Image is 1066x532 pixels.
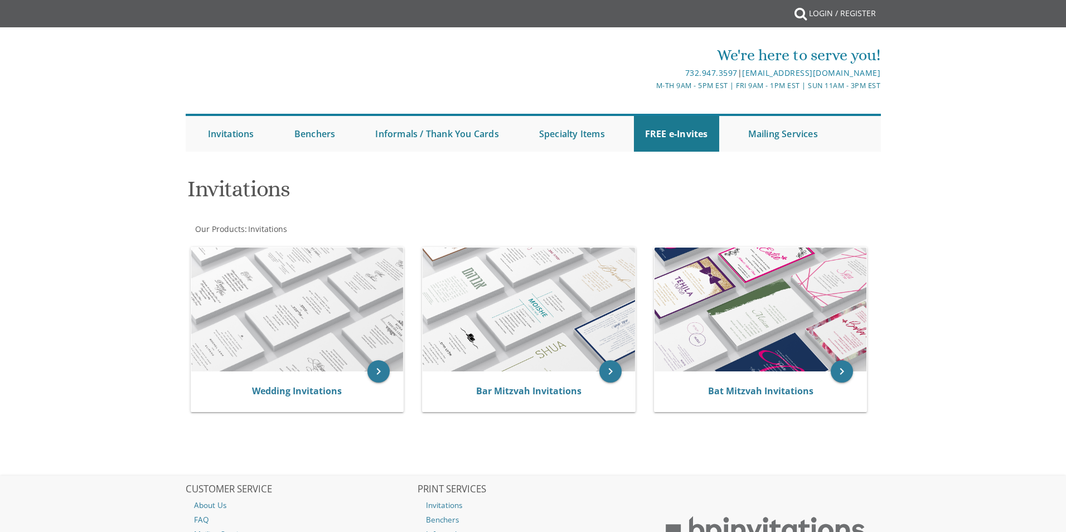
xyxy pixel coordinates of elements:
[476,385,582,397] a: Bar Mitzvah Invitations
[418,66,880,80] div: |
[418,512,648,527] a: Benchers
[191,248,404,371] img: Wedding Invitations
[423,248,635,371] img: Bar Mitzvah Invitations
[187,177,642,210] h1: Invitations
[634,116,719,152] a: FREE e-Invites
[418,80,880,91] div: M-Th 9am - 5pm EST | Fri 9am - 1pm EST | Sun 11am - 3pm EST
[186,484,416,495] h2: CUSTOMER SERVICE
[599,360,622,383] a: keyboard_arrow_right
[197,116,265,152] a: Invitations
[186,512,416,527] a: FAQ
[283,116,347,152] a: Benchers
[364,116,510,152] a: Informals / Thank You Cards
[248,224,287,234] span: Invitations
[418,498,648,512] a: Invitations
[737,116,829,152] a: Mailing Services
[367,360,390,383] a: keyboard_arrow_right
[655,248,867,371] img: Bat Mitzvah Invitations
[186,224,534,235] div: :
[247,224,287,234] a: Invitations
[418,484,648,495] h2: PRINT SERVICES
[252,385,342,397] a: Wedding Invitations
[685,67,738,78] a: 732.947.3597
[186,498,416,512] a: About Us
[831,360,853,383] a: keyboard_arrow_right
[418,44,880,66] div: We're here to serve you!
[194,224,245,234] a: Our Products
[708,385,813,397] a: Bat Mitzvah Invitations
[528,116,616,152] a: Specialty Items
[742,67,880,78] a: [EMAIL_ADDRESS][DOMAIN_NAME]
